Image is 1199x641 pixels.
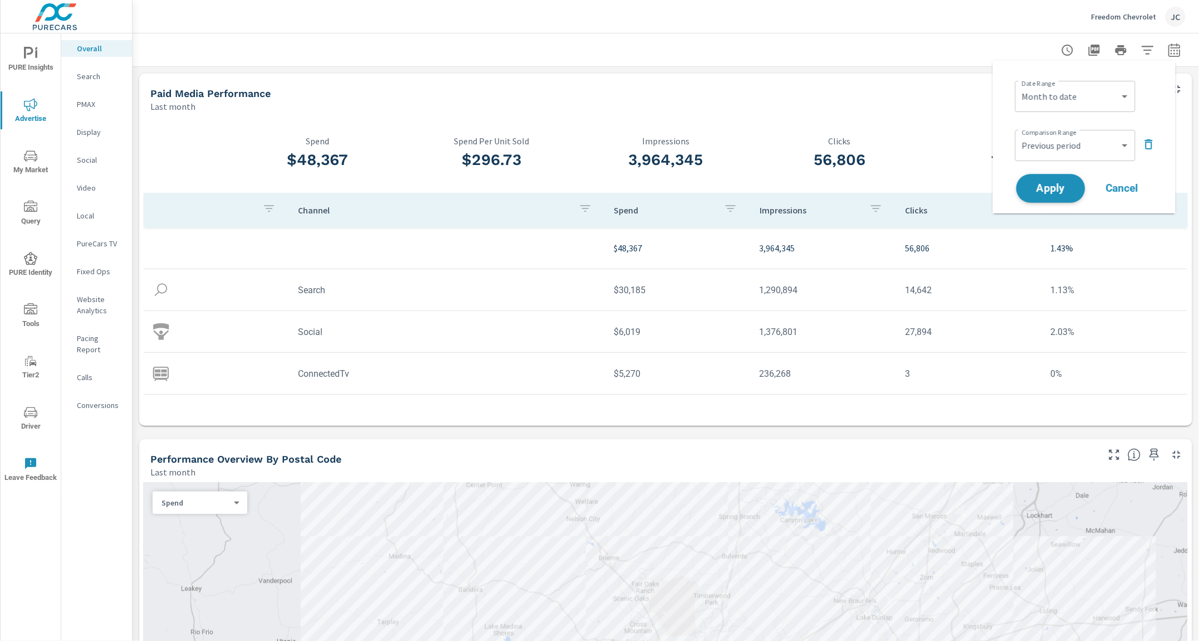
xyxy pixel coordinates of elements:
[77,294,123,316] p: Website Analytics
[4,252,57,279] span: PURE Identity
[1092,12,1157,22] p: Freedom Chevrolet
[896,276,1041,304] td: 14,642
[61,291,132,319] div: Website Analytics
[751,360,896,388] td: 236,268
[1016,174,1085,203] button: Apply
[61,263,132,280] div: Fixed Ops
[1163,39,1186,61] button: Select Date Range
[4,355,57,382] span: Tier2
[61,235,132,252] div: PureCars TV
[4,149,57,177] span: My Market
[61,207,132,224] div: Local
[4,406,57,433] span: Driver
[289,401,605,430] td: Video
[1105,446,1123,464] button: Make Fullscreen
[77,400,123,411] p: Conversions
[605,360,751,388] td: $5,270
[61,179,132,196] div: Video
[753,150,927,169] h3: 56,806
[61,152,132,168] div: Social
[579,150,753,169] h3: 3,964,345
[61,397,132,414] div: Conversions
[77,210,123,221] p: Local
[1146,446,1163,464] span: Save this to your personalized report
[1166,7,1186,27] div: JC
[1,33,61,495] div: nav menu
[4,98,57,125] span: Advertise
[614,205,715,216] p: Spend
[605,276,751,304] td: $30,185
[298,205,569,216] p: Channel
[77,238,123,249] p: PureCars TV
[61,330,132,358] div: Pacing Report
[751,401,896,430] td: 402,486
[289,276,605,304] td: Search
[77,266,123,277] p: Fixed Ops
[1042,360,1187,388] td: 0%
[77,99,123,110] p: PMAX
[231,136,405,146] p: Spend
[61,96,132,113] div: PMAX
[77,154,123,166] p: Social
[753,136,927,146] p: Clicks
[896,360,1041,388] td: 3
[61,68,132,85] div: Search
[150,465,195,479] p: Last month
[605,401,751,430] td: $5,000
[927,136,1101,146] p: CTR
[760,241,887,255] p: 3,964,345
[61,40,132,57] div: Overall
[150,100,195,113] p: Last month
[1042,318,1187,346] td: 2.03%
[153,323,169,340] img: icon-social.svg
[1042,276,1187,304] td: 1.13%
[405,150,579,169] h3: $296.73
[760,205,860,216] p: Impressions
[751,276,896,304] td: 1,290,894
[1128,448,1141,462] span: Understand performance data by postal code. Individual postal codes can be selected and expanded ...
[153,365,169,382] img: icon-connectedtv.svg
[4,47,57,74] span: PURE Insights
[150,88,271,99] h5: Paid Media Performance
[231,150,405,169] h3: $48,367
[150,453,341,465] h5: Performance Overview By Postal Code
[289,318,605,346] td: Social
[77,71,123,82] p: Search
[614,241,742,255] p: $48,367
[4,201,57,228] span: Query
[1100,183,1144,193] span: Cancel
[896,401,1041,430] td: 53
[579,136,753,146] p: Impressions
[1089,174,1156,202] button: Cancel
[61,124,132,140] div: Display
[77,372,123,383] p: Calls
[77,182,123,193] p: Video
[1051,241,1178,255] p: 1.43%
[162,498,229,508] p: Spend
[927,150,1101,169] h3: 1.43%
[751,318,896,346] td: 1,376,801
[1028,183,1074,194] span: Apply
[289,360,605,388] td: ConnectedTv
[61,369,132,386] div: Calls
[896,318,1041,346] td: 27,894
[1042,401,1187,430] td: 0.01%
[905,205,1006,216] p: Clicks
[1083,39,1105,61] button: "Export Report to PDF"
[4,303,57,331] span: Tools
[77,333,123,355] p: Pacing Report
[153,498,238,508] div: Spend
[905,241,1032,255] p: 56,806
[77,127,123,138] p: Display
[1168,80,1186,98] button: Minimize Widget
[605,318,751,346] td: $6,019
[1168,446,1186,464] button: Minimize Widget
[77,43,123,54] p: Overall
[405,136,579,146] p: Spend Per Unit Sold
[4,457,57,484] span: Leave Feedback
[153,281,169,298] img: icon-search.svg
